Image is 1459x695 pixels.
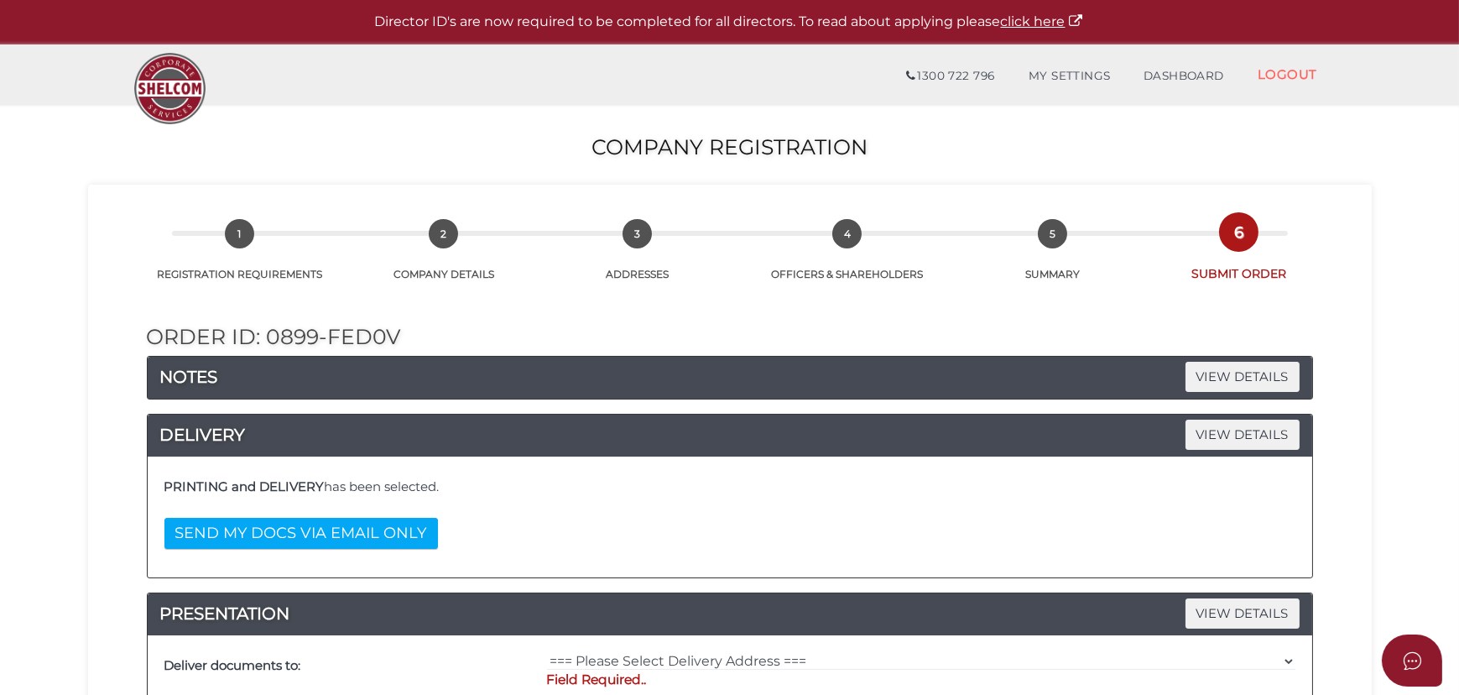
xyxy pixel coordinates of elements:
[42,13,1417,32] p: Director ID's are now required to be completed for all directors. To read about applying please
[148,600,1312,627] a: PRESENTATIONVIEW DETAILS
[547,671,1295,689] p: Field Required..
[164,518,438,549] button: SEND MY DOCS VIA EMAIL ONLY
[1224,217,1253,247] span: 6
[1038,219,1067,248] span: 5
[1185,420,1300,449] span: VIEW DETAILS
[148,421,1312,448] a: DELIVERYVIEW DETAILS
[164,480,1295,494] h4: has been selected.
[832,219,862,248] span: 4
[164,657,301,673] b: Deliver documents to:
[539,238,737,281] a: 3ADDRESSES
[1127,60,1241,93] a: DASHBOARD
[148,363,1312,390] a: NOTESVIEW DETAILS
[1012,60,1128,93] a: MY SETTINGS
[1001,13,1085,29] a: click here
[164,478,325,494] b: PRINTING and DELIVERY
[1185,362,1300,391] span: VIEW DETAILS
[958,238,1148,281] a: 5SUMMARY
[1185,598,1300,628] span: VIEW DETAILS
[623,219,652,248] span: 3
[889,60,1011,93] a: 1300 722 796
[148,600,1312,627] h4: PRESENTATION
[1241,57,1334,91] a: LOGOUT
[130,238,350,281] a: 1REGISTRATION REQUIREMENTS
[349,238,539,281] a: 2COMPANY DETAILS
[126,44,214,133] img: Logo
[429,219,458,248] span: 2
[147,326,1313,349] h2: Order ID: 0899-fed0V
[225,219,254,248] span: 1
[736,238,958,281] a: 4OFFICERS & SHAREHOLDERS
[148,421,1312,448] h4: DELIVERY
[1148,236,1330,282] a: 6SUBMIT ORDER
[1382,635,1442,687] button: Open asap
[148,363,1312,390] h4: NOTES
